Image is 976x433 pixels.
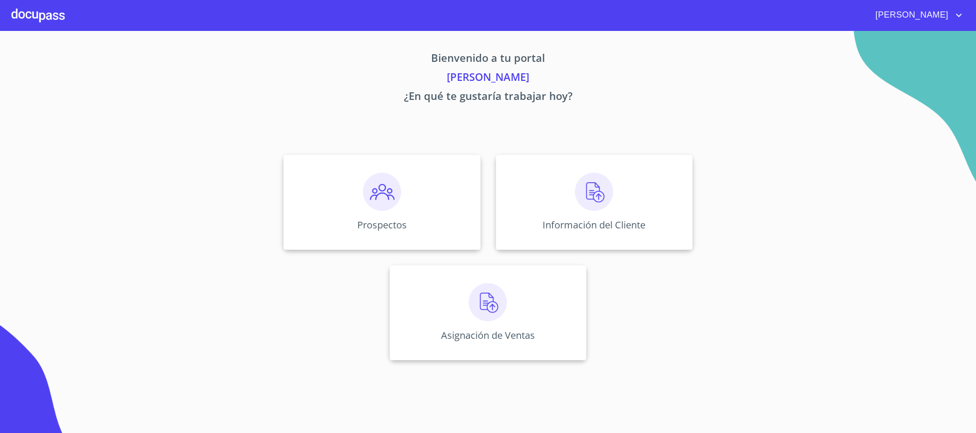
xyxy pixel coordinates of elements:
p: Asignación de Ventas [441,329,535,342]
img: carga.png [575,173,613,211]
p: Bienvenido a tu portal [195,50,782,69]
img: carga.png [469,283,507,321]
button: account of current user [868,8,965,23]
p: Prospectos [357,218,407,231]
p: ¿En qué te gustaría trabajar hoy? [195,88,782,107]
img: prospectos.png [363,173,401,211]
p: Información del Cliente [543,218,645,231]
span: [PERSON_NAME] [868,8,953,23]
p: [PERSON_NAME] [195,69,782,88]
